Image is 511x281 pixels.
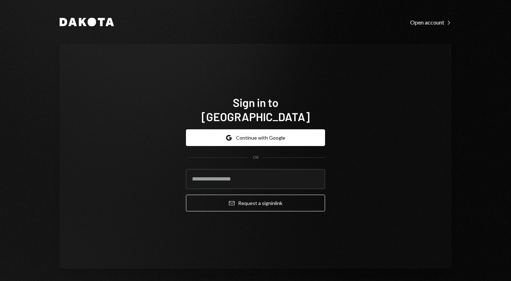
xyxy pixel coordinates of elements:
[410,18,451,26] a: Open account
[186,129,325,146] button: Continue with Google
[186,195,325,211] button: Request a signinlink
[186,95,325,124] h1: Sign in to [GEOGRAPHIC_DATA]
[410,19,451,26] div: Open account
[253,155,259,161] div: OR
